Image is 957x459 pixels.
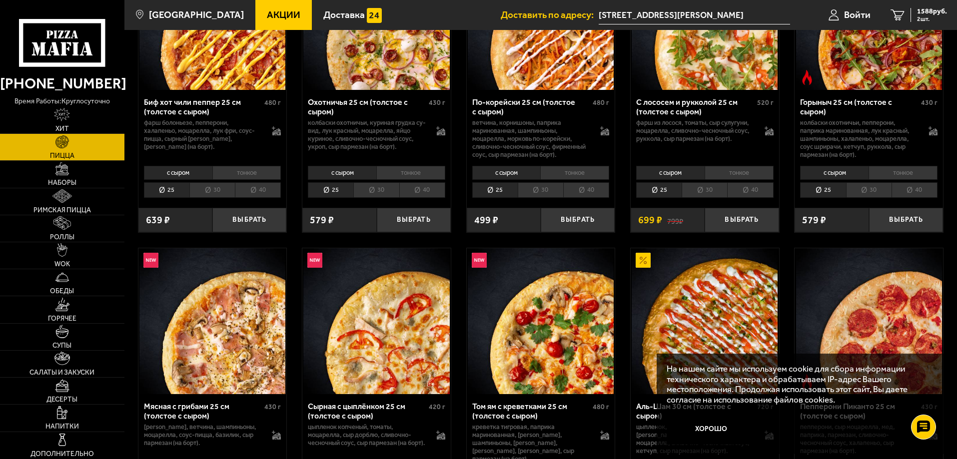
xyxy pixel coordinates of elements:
p: [PERSON_NAME], ветчина, шампиньоны, моцарелла, соус-пицца, базилик, сыр пармезан (на борт). [144,423,262,447]
span: WOK [54,261,70,268]
span: 579 ₽ [310,215,334,225]
li: 40 [727,182,773,198]
div: С лососем и рукколой 25 см (толстое с сыром) [636,97,755,116]
div: Сырная с цыплёнком 25 см (толстое с сыром) [308,402,426,421]
span: Римская пицца [33,207,91,214]
p: колбаски охотничьи, куриная грудка су-вид, лук красный, моцарелла, яйцо куриное, сливочно-чесночн... [308,119,426,151]
img: Мясная с грибами 25 см (толстое с сыром) [139,248,285,394]
span: Войти [844,10,871,19]
div: Аль-Шам 30 см (толстое с сыром) [636,402,755,421]
li: с сыром [308,166,376,180]
li: тонкое [705,166,774,180]
li: 25 [308,182,353,198]
img: Новинка [143,253,158,268]
span: 430 г [264,403,281,411]
div: Мясная с грибами 25 см (толстое с сыром) [144,402,262,421]
li: с сыром [144,166,212,180]
span: 2 шт. [917,16,947,22]
li: 30 [682,182,727,198]
p: На нашем сайте мы используем cookie для сбора информации технического характера и обрабатываем IP... [667,364,928,405]
span: 480 г [593,403,609,411]
li: тонкое [540,166,609,180]
span: [GEOGRAPHIC_DATA] [149,10,244,19]
div: Биф хот чили пеппер 25 см (толстое с сыром) [144,97,262,116]
li: 30 [353,182,399,198]
li: с сыром [800,166,869,180]
li: 30 [518,182,563,198]
li: 30 [846,182,892,198]
a: АкционныйАль-Шам 30 см (толстое с сыром) [631,248,779,394]
span: 480 г [593,98,609,107]
span: Акции [267,10,300,19]
img: Новинка [307,253,322,268]
p: фарш болоньезе, пепперони, халапеньо, моцарелла, лук фри, соус-пицца, сырный [PERSON_NAME], [PERS... [144,119,262,151]
span: 420 г [429,403,445,411]
li: тонкое [376,166,445,180]
button: Выбрать [377,208,451,232]
img: Острое блюдо [800,70,815,85]
a: НовинкаТом ям с креветками 25 см (толстое с сыром) [467,248,615,394]
span: Салаты и закуски [29,369,94,376]
span: Хит [55,125,69,132]
li: тонкое [212,166,281,180]
span: Роллы [50,234,74,241]
a: НовинкаСырная с цыплёнком 25 см (толстое с сыром) [302,248,451,394]
li: с сыром [636,166,705,180]
span: Горячее [48,315,76,322]
img: Новинка [472,253,487,268]
li: 40 [563,182,609,198]
button: Выбрать [705,208,779,232]
span: Доставка [323,10,365,19]
span: 520 г [757,98,774,107]
li: 40 [892,182,938,198]
div: Горыныч 25 см (толстое с сыром) [800,97,919,116]
span: 430 г [921,98,938,107]
span: Десерты [46,396,77,403]
div: Охотничья 25 см (толстое с сыром) [308,97,426,116]
img: Акционный [636,253,651,268]
img: 15daf4d41897b9f0e9f617042186c801.svg [367,8,382,23]
li: 40 [399,182,445,198]
span: 699 ₽ [638,215,662,225]
span: 1588 руб. [917,8,947,15]
a: Острое блюдоПепперони Пиканто 25 см (толстое с сыром) [795,248,943,394]
button: Выбрать [869,208,943,232]
img: Сырная с цыплёнком 25 см (толстое с сыром) [303,248,449,394]
p: колбаски Охотничьи, пепперони, паприка маринованная, лук красный, шампиньоны, халапеньо, моцарелл... [800,119,919,159]
p: фарш из лосося, томаты, сыр сулугуни, моцарелла, сливочно-чесночный соус, руккола, сыр пармезан (... [636,119,755,143]
li: с сыром [472,166,541,180]
span: 639 ₽ [146,215,170,225]
span: Санкт-Петербург, улица Димитрова, 15к2, подъезд 6 [599,6,790,24]
a: НовинкаМясная с грибами 25 см (толстое с сыром) [138,248,287,394]
li: тонкое [869,166,938,180]
img: Аль-Шам 30 см (толстое с сыром) [632,248,778,394]
p: ветчина, корнишоны, паприка маринованная, шампиньоны, моцарелла, морковь по-корейски, сливочно-че... [472,119,591,159]
li: 40 [235,182,281,198]
li: 30 [189,182,235,198]
button: Хорошо [667,415,757,445]
li: 25 [800,182,846,198]
button: Выбрать [541,208,615,232]
span: 430 г [429,98,445,107]
div: Том ям с креветками 25 см (толстое с сыром) [472,402,591,421]
li: 25 [144,182,189,198]
span: 499 ₽ [474,215,498,225]
p: цыпленок копченый, томаты, моцарелла, сыр дорблю, сливочно-чесночный соус, сыр пармезан (на борт). [308,423,426,447]
img: Пепперони Пиканто 25 см (толстое с сыром) [796,248,942,394]
li: 25 [472,182,518,198]
span: Напитки [45,423,79,430]
img: Том ям с креветками 25 см (толстое с сыром) [468,248,614,394]
p: цыпленок, лук репчатый, [PERSON_NAME], томаты, огурец, моцарелла, сливочно-чесночный соус, кетчуп... [636,423,755,455]
span: Супы [52,342,71,349]
span: Дополнительно [30,451,94,458]
button: Выбрать [212,208,286,232]
span: 480 г [264,98,281,107]
input: Ваш адрес доставки [599,6,790,24]
span: Наборы [48,179,76,186]
span: Обеды [50,288,74,295]
span: 579 ₽ [802,215,826,225]
div: По-корейски 25 см (толстое с сыром) [472,97,591,116]
s: 799 ₽ [667,215,683,225]
span: Пицца [50,152,74,159]
li: 25 [636,182,682,198]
